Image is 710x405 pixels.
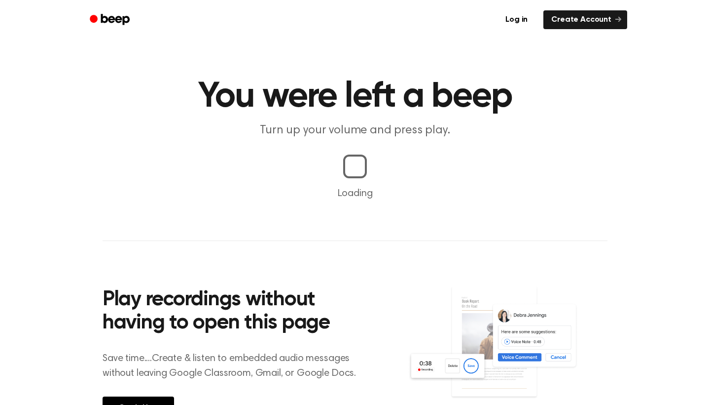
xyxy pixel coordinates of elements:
[103,288,368,335] h2: Play recordings without having to open this page
[103,351,368,381] p: Save time....Create & listen to embedded audio messages without leaving Google Classroom, Gmail, ...
[103,79,607,115] h1: You were left a beep
[496,8,537,31] a: Log in
[543,10,627,29] a: Create Account
[12,186,698,201] p: Loading
[83,10,139,30] a: Beep
[166,122,544,139] p: Turn up your volume and press play.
